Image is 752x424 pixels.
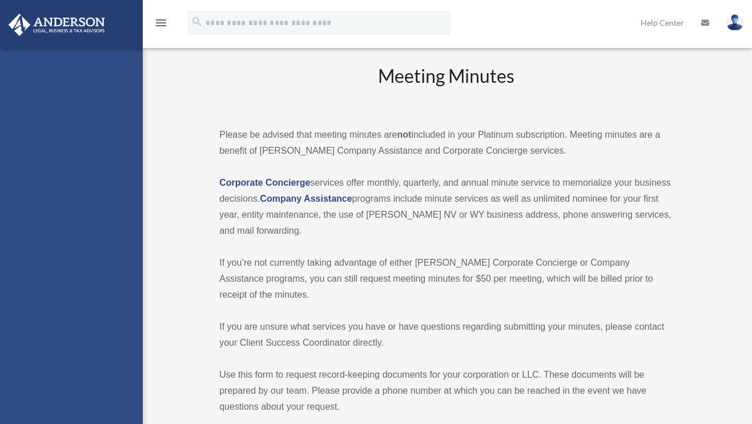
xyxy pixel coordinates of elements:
a: menu [154,20,168,30]
strong: not [397,130,412,139]
p: Please be advised that meeting minutes are included in your Platinum subscription. Meeting minute... [219,127,673,159]
p: If you’re not currently taking advantage of either [PERSON_NAME] Corporate Concierge or Company A... [219,255,673,303]
a: Company Assistance [260,194,352,203]
p: services offer monthly, quarterly, and annual minute service to memorialize your business decisio... [219,175,673,239]
h2: Meeting Minutes [219,63,673,111]
p: If you are unsure what services you have or have questions regarding submitting your minutes, ple... [219,319,673,351]
i: menu [154,16,168,30]
i: search [191,15,203,28]
a: Corporate Concierge [219,178,310,187]
img: Anderson Advisors Platinum Portal [5,14,108,36]
img: User Pic [726,14,743,31]
p: Use this form to request record-keeping documents for your corporation or LLC. These documents wi... [219,367,673,415]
